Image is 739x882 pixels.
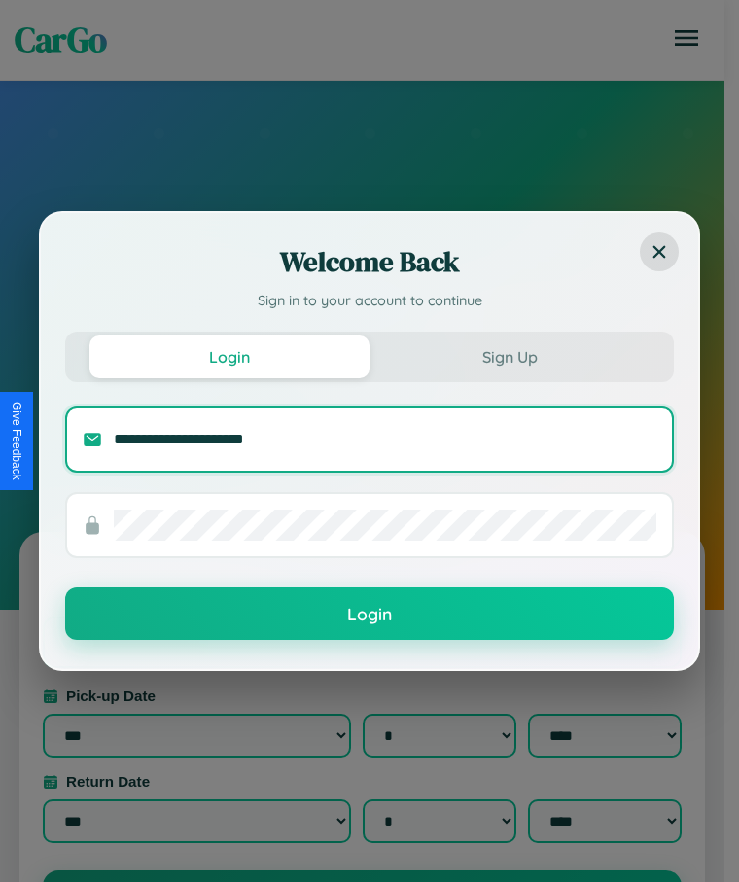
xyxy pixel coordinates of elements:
[369,335,650,378] button: Sign Up
[89,335,369,378] button: Login
[65,242,674,281] h2: Welcome Back
[65,291,674,312] p: Sign in to your account to continue
[10,402,23,480] div: Give Feedback
[65,587,674,640] button: Login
